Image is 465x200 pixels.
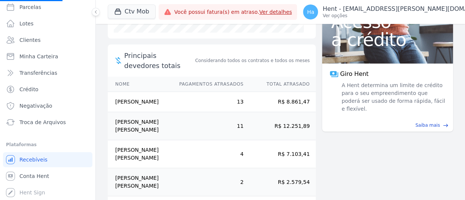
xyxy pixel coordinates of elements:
td: R$ 12.251,89 [244,112,316,140]
a: Minha Carteira [3,49,92,64]
th: Total Atrasado [244,77,316,92]
span: Giro Hent [340,70,368,79]
span: Parcelas [19,3,41,11]
td: 11 [172,112,244,140]
span: Você possui fatura(s) em atraso. [174,8,292,16]
span: Troca de Arquivos [19,119,66,126]
th: Nome [108,77,172,92]
td: 4 [172,140,244,168]
a: Recebíveis [3,152,92,167]
span: Considerando todos os contratos e todos os meses [195,57,310,64]
span: Crédito [19,86,39,93]
a: Transferências [3,65,92,80]
td: R$ 8.861,47 [244,92,316,112]
span: Clientes [19,36,40,44]
span: east [443,123,449,128]
td: R$ 2.579,54 [244,168,316,196]
span: Recebíveis [19,156,48,163]
td: 13 [172,92,244,112]
a: Saiba mais east [327,122,449,129]
td: [PERSON_NAME] [PERSON_NAME] [108,168,172,196]
a: Clientes [3,33,92,47]
span: Principais devedores totais [124,50,194,71]
a: Conta Hent [3,169,92,184]
td: [PERSON_NAME] [PERSON_NAME] [108,112,172,140]
span: a crédito [331,31,444,49]
th: Pagamentos Atrasados [172,77,244,92]
a: Ver detalhes [259,9,292,15]
button: Ctv Mob [108,4,156,19]
td: R$ 7.103,41 [244,140,316,168]
span: Lotes [19,20,34,27]
span: Saiba mais [415,122,440,129]
td: [PERSON_NAME] [PERSON_NAME] [108,140,172,168]
a: Lotes [3,16,92,31]
span: Negativação [19,102,52,110]
span: Ha [307,9,314,15]
span: Minha Carteira [19,53,58,60]
td: [PERSON_NAME] [108,92,172,112]
a: Negativação [3,98,92,113]
div: Plataformas [6,140,89,149]
a: Troca de Arquivos [3,115,92,130]
span: A Hent determina um limite de crédito para o seu empreendimento que poderá ser usado de forma ráp... [340,81,446,113]
span: Transferências [19,69,57,77]
a: Crédito [3,82,92,97]
span: Conta Hent [19,172,49,180]
td: 2 [172,168,244,196]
